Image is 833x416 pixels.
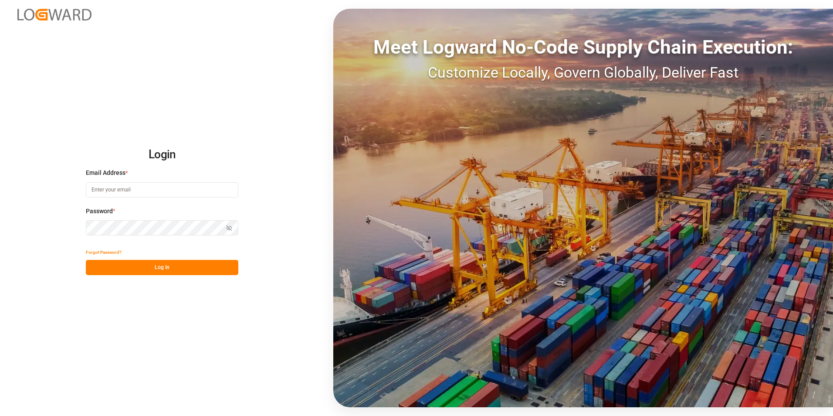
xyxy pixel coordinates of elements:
[86,260,238,275] button: Log In
[86,207,113,216] span: Password
[86,168,125,177] span: Email Address
[17,9,91,20] img: Logward_new_orange.png
[86,182,238,198] input: Enter your email
[333,33,833,61] div: Meet Logward No-Code Supply Chain Execution:
[86,141,238,169] h2: Login
[86,245,122,260] button: Forgot Password?
[333,61,833,84] div: Customize Locally, Govern Globally, Deliver Fast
